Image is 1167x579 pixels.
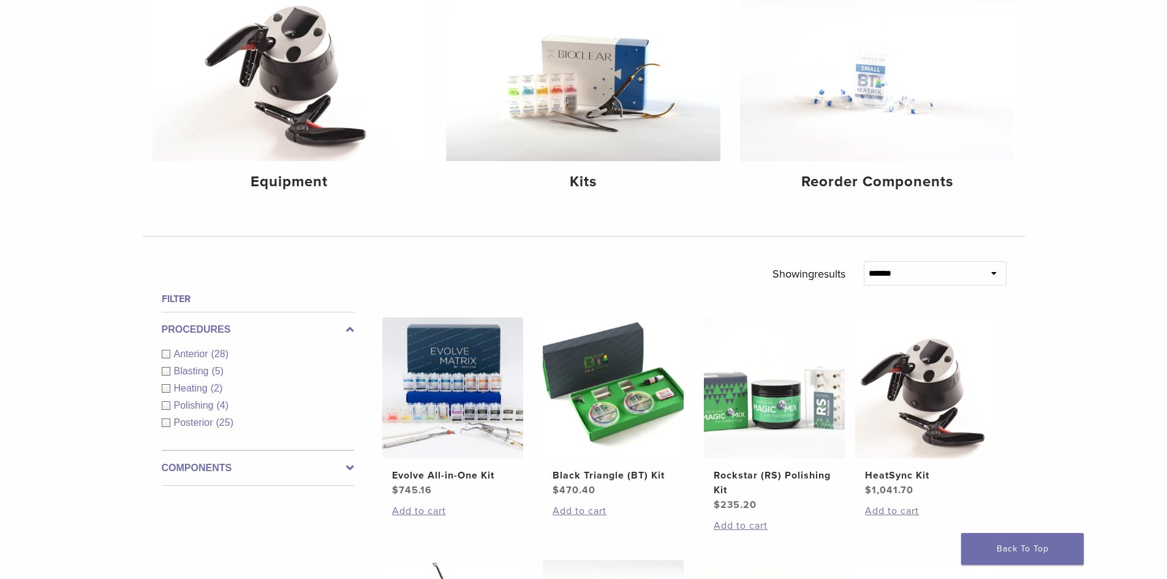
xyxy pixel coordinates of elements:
span: (28) [211,349,228,359]
span: (4) [216,400,228,411]
span: Anterior [174,349,211,359]
span: (5) [211,366,224,376]
bdi: 470.40 [553,484,595,496]
h4: Filter [162,292,354,306]
span: Heating [174,383,211,393]
bdi: 745.16 [392,484,432,496]
span: $ [392,484,399,496]
label: Procedures [162,322,354,337]
label: Components [162,461,354,475]
a: Evolve All-in-One KitEvolve All-in-One Kit $745.16 [382,317,524,498]
bdi: 1,041.70 [865,484,913,496]
a: Add to cart: “Evolve All-in-One Kit” [392,504,513,518]
a: Rockstar (RS) Polishing KitRockstar (RS) Polishing Kit $235.20 [703,317,846,512]
h4: Equipment [162,171,417,193]
span: $ [714,499,720,511]
span: (2) [211,383,223,393]
span: Polishing [174,400,217,411]
a: Add to cart: “Rockstar (RS) Polishing Kit” [714,518,835,533]
span: Posterior [174,417,216,428]
span: $ [553,484,559,496]
h2: HeatSync Kit [865,468,986,483]
a: Back To Top [961,533,1084,565]
a: Add to cart: “Black Triangle (BT) Kit” [553,504,674,518]
img: HeatSync Kit [855,317,996,458]
h4: Kits [456,171,711,193]
span: Blasting [174,366,212,376]
a: HeatSync KitHeatSync Kit $1,041.70 [855,317,997,498]
a: Add to cart: “HeatSync Kit” [865,504,986,518]
p: Showing results [772,261,845,287]
img: Evolve All-in-One Kit [382,317,523,458]
span: (25) [216,417,233,428]
img: Rockstar (RS) Polishing Kit [704,317,845,458]
bdi: 235.20 [714,499,757,511]
a: Black Triangle (BT) KitBlack Triangle (BT) Kit $470.40 [542,317,685,498]
span: $ [865,484,872,496]
img: Black Triangle (BT) Kit [543,317,684,458]
h2: Black Triangle (BT) Kit [553,468,674,483]
h2: Evolve All-in-One Kit [392,468,513,483]
h4: Reorder Components [750,171,1005,193]
h2: Rockstar (RS) Polishing Kit [714,468,835,498]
